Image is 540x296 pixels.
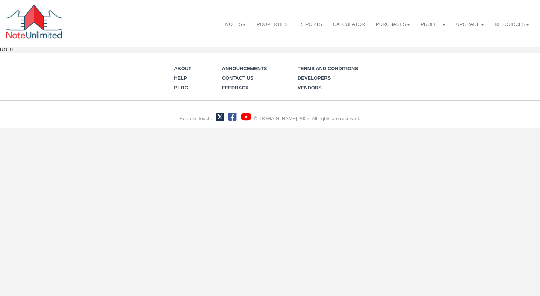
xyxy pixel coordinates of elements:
a: Blog [174,85,188,91]
a: Upgrade [451,15,489,34]
a: Vendors [298,85,322,91]
a: Calculator [327,15,370,34]
a: Resources [489,15,535,34]
div: © [DOMAIN_NAME] 2025. All rights are reserved. [253,115,360,122]
a: Terms and Conditions [298,66,358,71]
a: About [174,66,191,71]
a: Purchases [371,15,415,34]
a: Announcements [222,66,267,71]
a: Help [174,75,187,81]
a: Feedback [222,85,249,91]
div: Keep In Touch: [180,115,212,122]
a: Profile [415,15,451,34]
a: Contact Us [222,75,254,81]
a: Notes [220,15,251,34]
a: Developers [298,75,331,81]
a: Reports [293,15,327,34]
a: Properties [251,15,293,34]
